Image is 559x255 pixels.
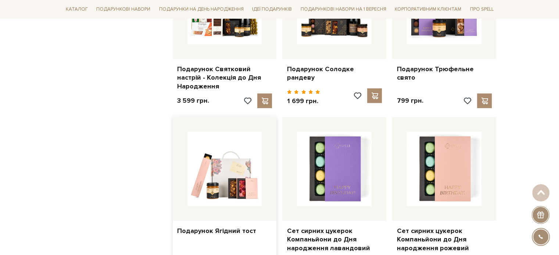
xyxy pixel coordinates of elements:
p: 799 грн. [397,96,423,105]
a: Подарунок Солодке рандеву [287,65,382,82]
a: Корпоративним клієнтам [392,3,464,15]
a: Подарунок Святковий настрій - Колекція до Дня Народження [177,65,272,91]
a: Про Spell [467,4,497,15]
p: 1 699 грн. [287,97,320,105]
a: Ідеї подарунків [249,4,295,15]
a: Подарунок Ягідний тост [177,227,272,235]
a: Каталог [63,4,91,15]
a: Сет сирних цукерок Компаньйони до Дня народження лавандовий [287,227,382,252]
a: Подарункові набори на 1 Вересня [298,3,389,15]
a: Подарунки на День народження [156,4,247,15]
a: Подарункові набори [93,4,153,15]
a: Сет сирних цукерок Компаньйони до Дня народження рожевий [397,227,492,252]
a: Подарунок Трюфельне свято [397,65,492,82]
p: 3 599 грн. [177,96,209,105]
